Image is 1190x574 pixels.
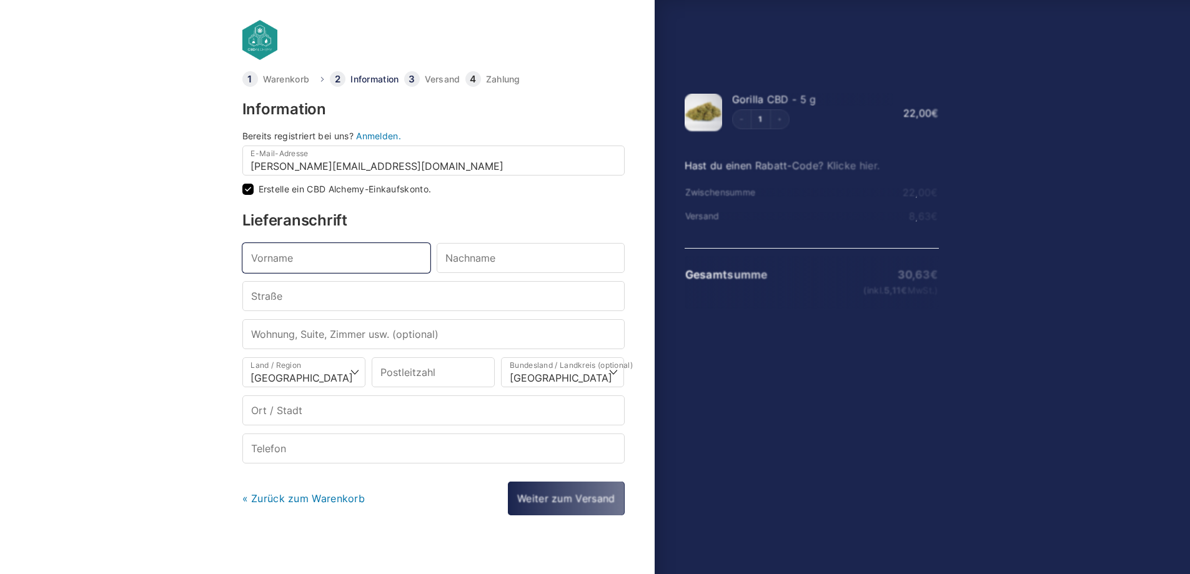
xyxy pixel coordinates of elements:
input: Wohnung, Suite, Zimmer usw. (optional) [242,319,625,349]
input: Postleitzahl [372,357,495,387]
a: Warenkorb [263,75,310,84]
input: Telefon [242,433,625,463]
input: Straße [242,281,625,311]
a: Information [350,75,399,84]
input: Ort / Stadt [242,395,625,425]
input: Vorname [242,243,430,273]
a: « Zurück zum Warenkorb [242,492,365,505]
a: Versand [425,75,460,84]
input: Nachname [437,243,625,273]
a: Zahlung [486,75,520,84]
a: Anmelden. [356,131,401,141]
span: Bereits registriert bei uns? [242,131,354,141]
input: E-Mail-Adresse [242,146,625,176]
label: Erstelle ein CBD Alchemy-Einkaufskonto. [259,185,432,194]
h3: Information [242,102,625,117]
h3: Lieferanschrift [242,213,625,228]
